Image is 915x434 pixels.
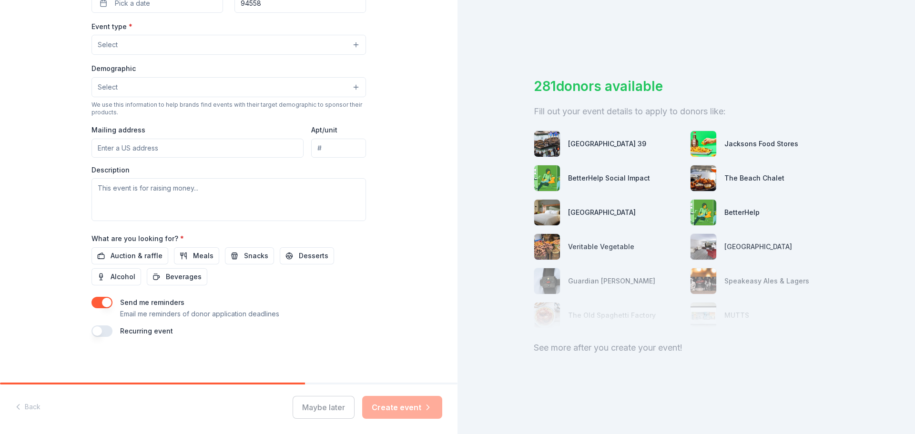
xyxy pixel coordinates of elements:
input: Enter a US address [91,139,304,158]
label: Mailing address [91,125,145,135]
p: Email me reminders of donor application deadlines [120,308,279,320]
img: photo for San Francisco Pier 39 [534,131,560,157]
button: Desserts [280,247,334,264]
label: Apt/unit [311,125,337,135]
button: Auction & raffle [91,247,168,264]
button: Meals [174,247,219,264]
label: Send me reminders [120,298,184,306]
span: Beverages [166,271,202,283]
button: Alcohol [91,268,141,285]
span: Snacks [244,250,268,262]
img: photo for BetterHelp Social Impact [534,165,560,191]
div: The Beach Chalet [724,172,784,184]
span: Select [98,81,118,93]
div: [GEOGRAPHIC_DATA] 39 [568,138,646,150]
div: Fill out your event details to apply to donors like: [534,104,839,119]
label: Event type [91,22,132,31]
button: Select [91,77,366,97]
label: Description [91,165,130,175]
div: 281 donors available [534,76,839,96]
div: See more after you create your event! [534,340,839,355]
button: Snacks [225,247,274,264]
img: photo for The Beach Chalet [691,165,716,191]
input: # [311,139,366,158]
div: We use this information to help brands find events with their target demographic to sponsor their... [91,101,366,116]
span: Alcohol [111,271,135,283]
label: What are you looking for? [91,234,184,243]
button: Beverages [147,268,207,285]
div: Jacksons Food Stores [724,138,798,150]
div: BetterHelp [724,207,760,218]
img: photo for BetterHelp [691,200,716,225]
button: Select [91,35,366,55]
label: Recurring event [120,327,173,335]
span: Auction & raffle [111,250,163,262]
div: [GEOGRAPHIC_DATA] [568,207,636,218]
span: Select [98,39,118,50]
div: BetterHelp Social Impact [568,172,650,184]
label: Demographic [91,64,136,73]
img: photo for Jacksons Food Stores [691,131,716,157]
span: Desserts [299,250,328,262]
span: Meals [193,250,213,262]
img: photo for Boomtown Casino Resort [534,200,560,225]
